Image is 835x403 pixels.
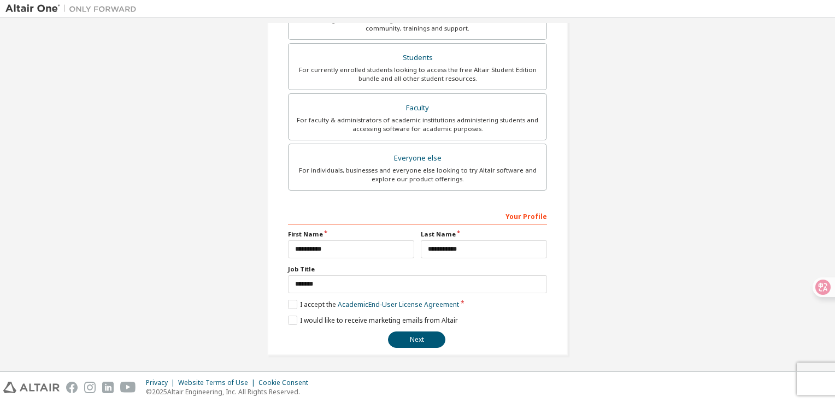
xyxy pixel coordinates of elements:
img: facebook.svg [66,382,78,393]
div: Privacy [146,378,178,387]
label: Last Name [421,230,547,239]
div: Students [295,50,540,66]
div: For currently enrolled students looking to access the free Altair Student Edition bundle and all ... [295,66,540,83]
div: Website Terms of Use [178,378,258,387]
label: I would like to receive marketing emails from Altair [288,316,458,325]
img: Altair One [5,3,142,14]
label: I accept the [288,300,459,309]
a: Academic End-User License Agreement [338,300,459,309]
div: For faculty & administrators of academic institutions administering students and accessing softwa... [295,116,540,133]
img: youtube.svg [120,382,136,393]
div: For existing customers looking to access software downloads, HPC resources, community, trainings ... [295,15,540,33]
button: Next [388,331,445,348]
img: linkedin.svg [102,382,114,393]
label: First Name [288,230,414,239]
div: Your Profile [288,207,547,224]
div: Cookie Consent [258,378,315,387]
img: instagram.svg [84,382,96,393]
div: For individuals, businesses and everyone else looking to try Altair software and explore our prod... [295,166,540,183]
label: Job Title [288,265,547,274]
div: Faculty [295,100,540,116]
p: © 2025 Altair Engineering, Inc. All Rights Reserved. [146,387,315,396]
div: Everyone else [295,151,540,166]
img: altair_logo.svg [3,382,60,393]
